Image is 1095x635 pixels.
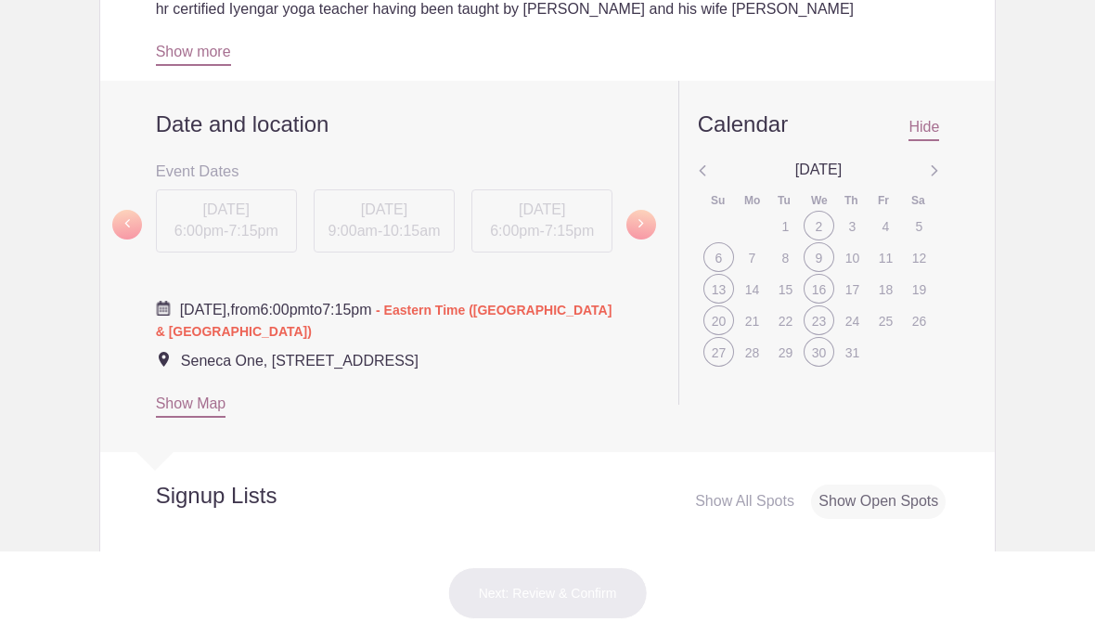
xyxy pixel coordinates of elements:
[180,302,231,317] span: [DATE],
[703,305,734,335] div: 20
[804,305,834,335] div: 23
[770,338,801,366] div: 29
[844,193,859,209] div: Th
[770,243,801,271] div: 8
[837,243,868,271] div: 10
[703,242,734,272] div: 6
[156,302,612,339] span: from to
[795,162,842,177] span: [DATE]
[737,338,767,366] div: 28
[811,485,946,519] div: Show Open Spots
[837,306,868,334] div: 24
[837,275,868,303] div: 17
[711,193,726,209] div: Su
[156,44,231,66] a: Show more
[770,306,801,334] div: 22
[804,274,834,304] div: 16
[870,243,901,271] div: 11
[703,337,734,367] div: 27
[156,110,613,138] h2: Date and location
[322,302,371,317] span: 7:15pm
[156,303,612,339] span: - Eastern Time ([GEOGRAPHIC_DATA] & [GEOGRAPHIC_DATA])
[698,110,788,138] div: Calendar
[870,212,901,240] div: 4
[837,212,868,240] div: 3
[688,485,802,519] div: Show All Spots
[770,275,801,303] div: 15
[156,301,171,316] img: Cal purple
[737,275,767,303] div: 14
[737,306,767,334] div: 21
[904,275,934,303] div: 19
[100,482,399,510] h2: Signup Lists
[904,306,934,334] div: 26
[448,567,648,619] button: Next: Review & Confirm
[703,274,734,304] div: 13
[904,243,934,271] div: 12
[698,160,707,184] img: Angle left gray
[811,193,826,209] div: We
[181,353,419,369] span: Seneca One, [STREET_ADDRESS]
[878,193,893,209] div: Fr
[804,337,834,367] div: 30
[778,193,792,209] div: Tu
[904,212,934,240] div: 5
[837,338,868,366] div: 31
[770,212,801,240] div: 1
[744,193,759,209] div: Mo
[870,306,901,334] div: 25
[156,395,226,418] a: Show Map
[804,211,834,240] div: 2
[911,193,926,209] div: Sa
[804,242,834,272] div: 9
[156,157,613,185] h3: Event Dates
[908,119,939,141] span: Hide
[159,352,169,367] img: Event location
[870,275,901,303] div: 18
[260,302,309,317] span: 6:00pm
[737,243,767,271] div: 7
[930,160,939,184] img: Angle left gray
